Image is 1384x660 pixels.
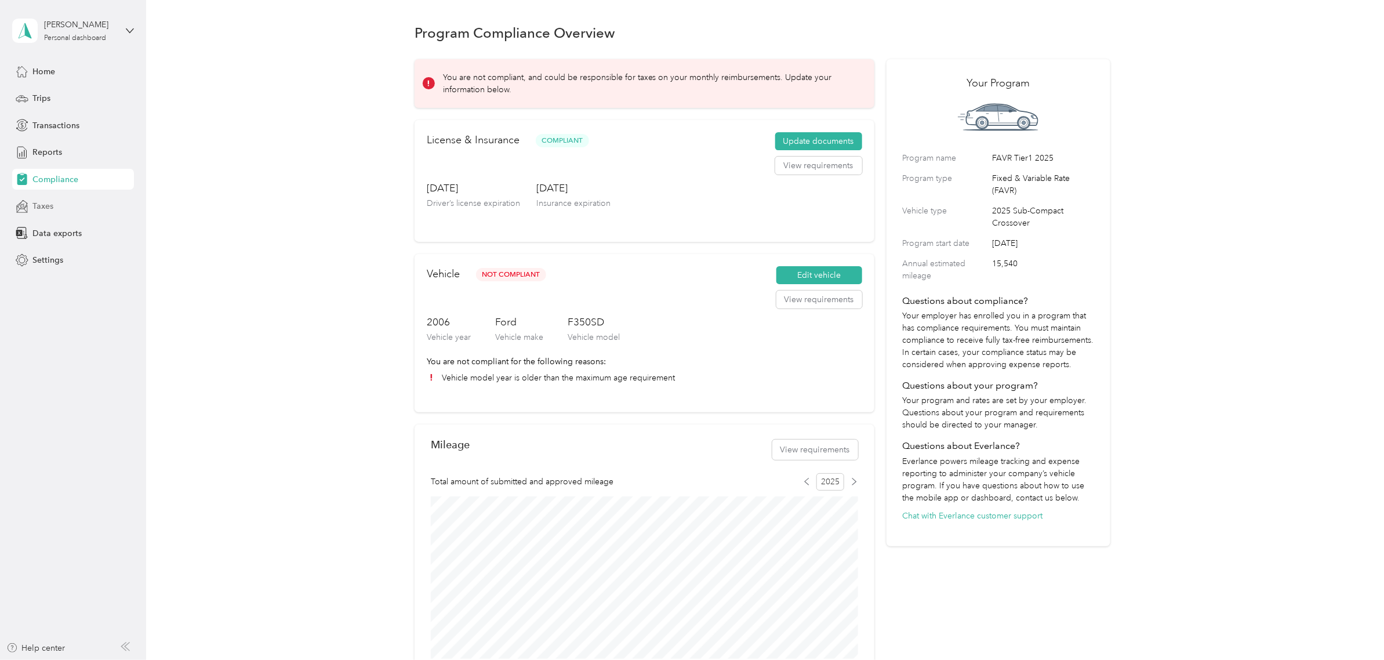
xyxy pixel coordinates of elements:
span: Reports [32,146,62,158]
h1: Program Compliance Overview [415,27,615,39]
h4: Questions about your program? [903,379,1094,393]
p: Vehicle year [427,331,471,343]
button: View requirements [776,291,862,309]
span: Settings [32,254,63,266]
span: Data exports [32,227,82,240]
label: Program type [903,172,989,197]
button: Edit vehicle [776,266,862,285]
span: Compliant [536,134,589,147]
span: Trips [32,92,50,104]
span: [DATE] [993,237,1094,249]
span: Not Compliant [476,268,546,281]
li: Vehicle model year is older than the maximum age requirement [427,372,862,384]
p: Your program and rates are set by your employer. Questions about your program and requirements sh... [903,394,1094,431]
label: Program start date [903,237,989,249]
h2: Your Program [903,75,1094,91]
h4: Questions about compliance? [903,294,1094,308]
iframe: Everlance-gr Chat Button Frame [1319,595,1384,660]
h2: Mileage [431,438,470,451]
h3: 2006 [427,315,471,329]
p: You are not compliant for the following reasons: [427,356,862,368]
h3: F350SD [568,315,620,329]
h2: Vehicle [427,266,460,282]
label: Vehicle type [903,205,989,229]
h3: [DATE] [427,181,520,195]
label: Annual estimated mileage [903,258,989,282]
span: Total amount of submitted and approved mileage [431,476,613,488]
button: Update documents [775,132,862,151]
h3: Ford [495,315,543,329]
span: 15,540 [993,258,1094,282]
p: Everlance powers mileage tracking and expense reporting to administer your company’s vehicle prog... [903,455,1094,504]
h4: Questions about Everlance? [903,439,1094,453]
span: Taxes [32,200,53,212]
span: 2025 Sub-Compact Crossover [993,205,1094,229]
h2: License & Insurance [427,132,520,148]
div: Personal dashboard [44,35,106,42]
p: Your employer has enrolled you in a program that has compliance requirements. You must maintain c... [903,310,1094,371]
label: Program name [903,152,989,164]
button: View requirements [775,157,862,175]
button: Help center [6,642,66,654]
p: Vehicle make [495,331,543,343]
p: You are not compliant, and could be responsible for taxes on your monthly reimbursements. Update ... [443,71,858,96]
p: Driver’s license expiration [427,197,520,209]
span: Transactions [32,119,79,132]
span: Home [32,66,55,78]
span: FAVR Tier1 2025 [993,152,1094,164]
p: Vehicle model [568,331,620,343]
span: Compliance [32,173,78,186]
div: [PERSON_NAME] [44,19,117,31]
span: Fixed & Variable Rate (FAVR) [993,172,1094,197]
span: 2025 [816,473,844,491]
p: Insurance expiration [536,197,611,209]
button: View requirements [772,440,858,460]
h3: [DATE] [536,181,611,195]
button: Chat with Everlance customer support [903,510,1043,522]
